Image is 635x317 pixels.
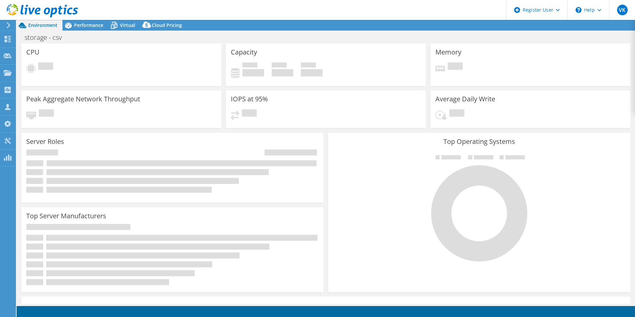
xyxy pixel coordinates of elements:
[152,22,182,28] span: Cloud Pricing
[231,95,268,103] h3: IOPS at 95%
[26,138,64,145] h3: Server Roles
[272,62,287,69] span: Free
[26,49,40,56] h3: CPU
[231,49,257,56] h3: Capacity
[301,62,316,69] span: Total
[272,69,293,76] h4: 0 GiB
[576,7,582,13] svg: \n
[38,62,53,71] span: Pending
[242,69,264,76] h4: 0 GiB
[26,95,140,103] h3: Peak Aggregate Network Throughput
[617,5,628,15] span: VK
[39,109,54,118] span: Pending
[449,109,464,118] span: Pending
[22,34,72,41] h1: storage - csv
[301,69,322,76] h4: 0 GiB
[26,212,106,220] h3: Top Server Manufacturers
[435,95,495,103] h3: Average Daily Write
[74,22,103,28] span: Performance
[242,109,257,118] span: Pending
[435,49,461,56] h3: Memory
[333,138,625,145] h3: Top Operating Systems
[242,62,257,69] span: Used
[448,62,463,71] span: Pending
[28,22,57,28] span: Environment
[120,22,135,28] span: Virtual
